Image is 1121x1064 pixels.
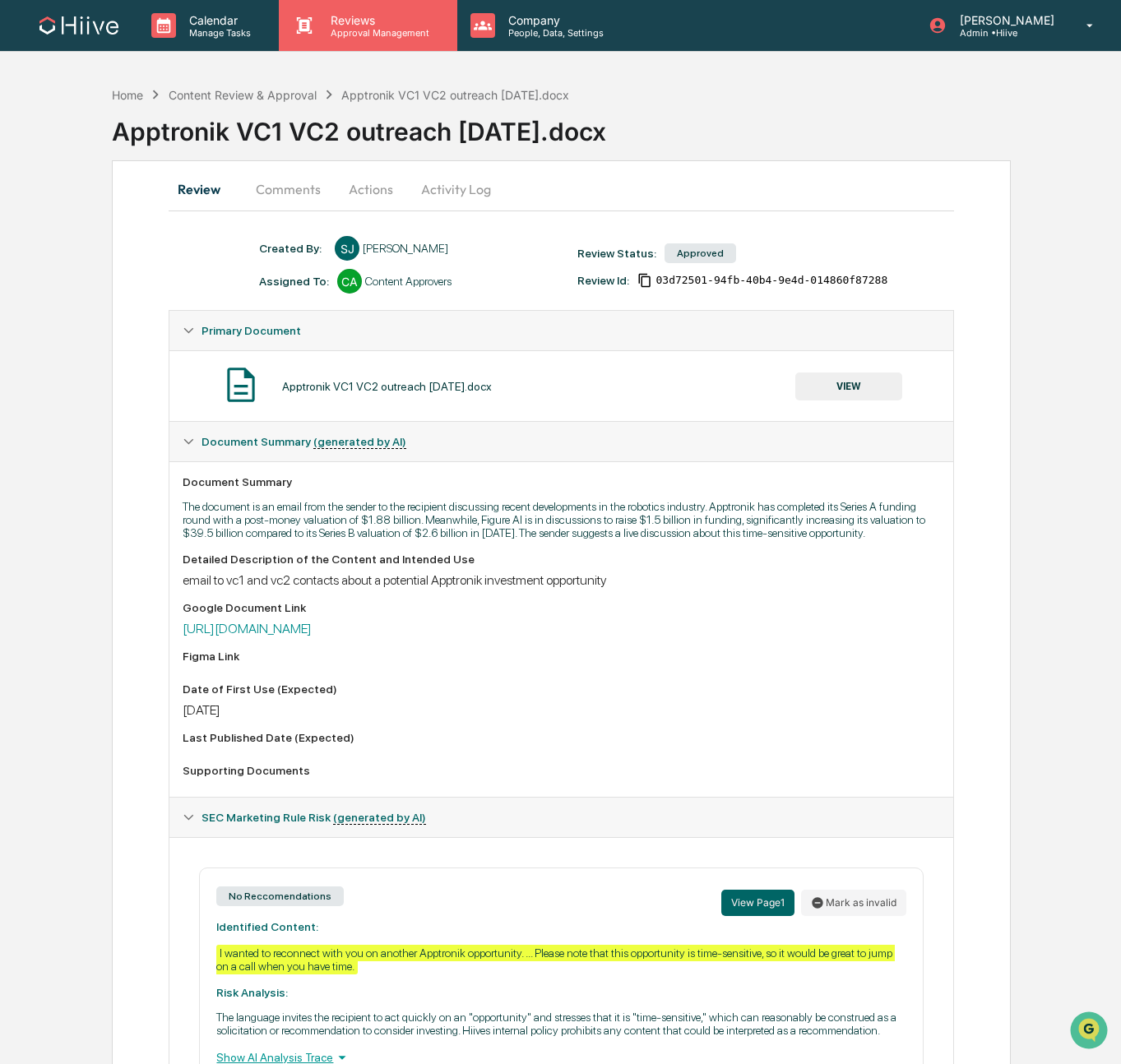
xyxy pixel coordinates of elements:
[10,201,113,230] a: 🖐️Preclearance
[39,16,118,35] img: logo
[334,169,408,209] button: Actions
[176,13,259,27] p: Calendar
[112,104,1121,146] div: Apptronik VC1 VC2 outreach [DATE].docx
[169,169,243,209] button: Review
[317,27,438,39] p: Approval Management
[169,422,952,461] div: Document Summary (generated by AI)
[220,364,262,405] img: Document Icon
[259,275,329,288] div: Assigned To:
[947,27,1063,39] p: Admin • Hiive
[183,572,939,588] div: email to vc1 and vc2 contacts about a potential Apptronik investment opportunity
[169,350,952,421] div: Primary Document
[169,798,952,837] div: SEC Marketing Rule Risk (generated by AI)
[280,131,299,150] button: Start new chat
[169,311,952,350] div: Primary Document
[243,169,334,209] button: Comments
[183,650,939,663] div: Figma Link
[183,764,939,777] div: Supporting Documents
[169,88,317,102] div: Content Review & Approval
[721,890,794,916] button: View Page1
[333,811,426,825] u: (generated by AI)
[136,207,204,224] span: Attestations
[577,274,629,287] div: Review Id:
[176,27,259,39] p: Manage Tasks
[341,88,569,102] div: Apptronik VC1 VC2 outreach [DATE].docx
[16,209,30,222] div: 🖐️
[113,201,211,230] a: 🗄️Attestations
[169,169,953,209] div: secondary tabs example
[16,35,299,61] p: How can we help?
[655,274,887,287] span: 03d72501-94fb-40b4-9e4d-014860f87288
[216,986,288,999] strong: Risk Analysis:
[317,13,438,27] p: Reviews
[202,811,426,824] span: SEC Marketing Rule Risk
[183,500,939,539] p: The document is an email from the sender to the recipient discussing recent developments in the r...
[183,621,312,636] a: [URL][DOMAIN_NAME]
[116,278,199,291] a: Powered byPylon
[16,126,46,155] img: 1746055101610-c473b297-6a78-478c-a979-82029cc54cd1
[183,682,939,696] div: Date of First Use (Expected)
[313,435,406,449] u: (generated by AI)
[202,435,406,448] span: Document Summary
[795,372,902,400] button: VIEW
[202,324,301,337] span: Primary Document
[43,75,271,92] input: Clear
[183,702,939,718] div: [DATE]
[947,13,1063,27] p: [PERSON_NAME]
[363,242,448,255] div: [PERSON_NAME]
[33,207,106,224] span: Preclearance
[577,247,656,260] div: Review Status:
[183,601,939,614] div: Google Document Link
[365,275,452,288] div: Content Approvers
[56,142,208,155] div: We're available if you need us!
[259,242,327,255] div: Created By: ‎ ‎
[337,269,362,294] div: CA
[183,475,939,488] div: Document Summary
[56,126,270,142] div: Start new chat
[665,243,736,263] div: Approved
[10,232,110,261] a: 🔎Data Lookup
[183,553,939,566] div: Detailed Description of the Content and Intended Use
[1068,1010,1113,1054] iframe: Open customer support
[164,279,199,291] span: Pylon
[408,169,504,209] button: Activity Log
[282,380,492,393] div: Apptronik VC1 VC2 outreach [DATE].docx
[112,88,143,102] div: Home
[216,945,895,974] div: I wanted to reconnect with you on another Apptronik opportunity. ... Please note that this opport...
[495,13,612,27] p: Company
[16,240,30,253] div: 🔎
[637,273,652,288] span: Copy Id
[495,27,612,39] p: People, Data, Settings
[119,209,132,222] div: 🗄️
[216,920,318,933] strong: Identified Content:
[335,236,359,261] div: SJ
[33,238,104,255] span: Data Lookup
[216,1011,906,1037] p: The language invites the recipient to act quickly on an "opportunity" and stresses that it is "ti...
[183,731,939,744] div: Last Published Date (Expected)
[169,461,952,797] div: Document Summary (generated by AI)
[216,886,344,906] div: No Reccomendations
[801,890,906,916] button: Mark as invalid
